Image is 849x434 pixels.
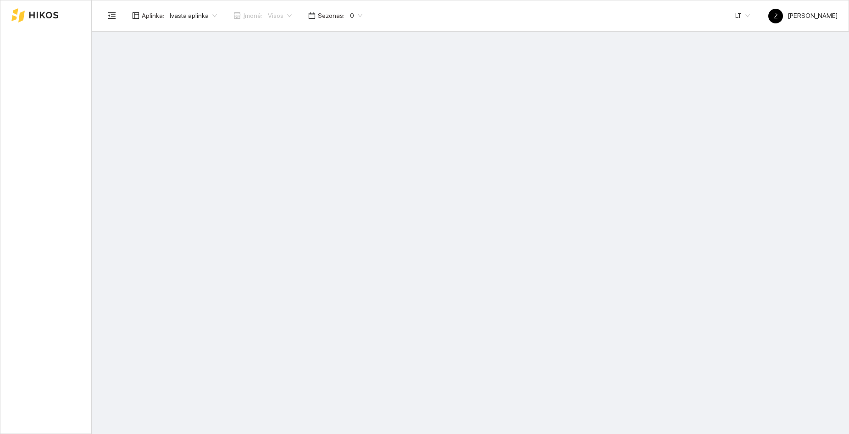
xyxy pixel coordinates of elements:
[768,12,838,19] span: [PERSON_NAME]
[103,6,121,25] button: menu-fold
[170,9,217,22] span: Ivasta aplinka
[243,11,262,21] span: Įmonė :
[735,9,750,22] span: LT
[142,11,164,21] span: Aplinka :
[108,11,116,20] span: menu-fold
[774,9,778,23] span: Ž
[268,9,292,22] span: Visos
[132,12,139,19] span: layout
[308,12,316,19] span: calendar
[350,9,362,22] span: 0
[318,11,344,21] span: Sezonas :
[233,12,241,19] span: shop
